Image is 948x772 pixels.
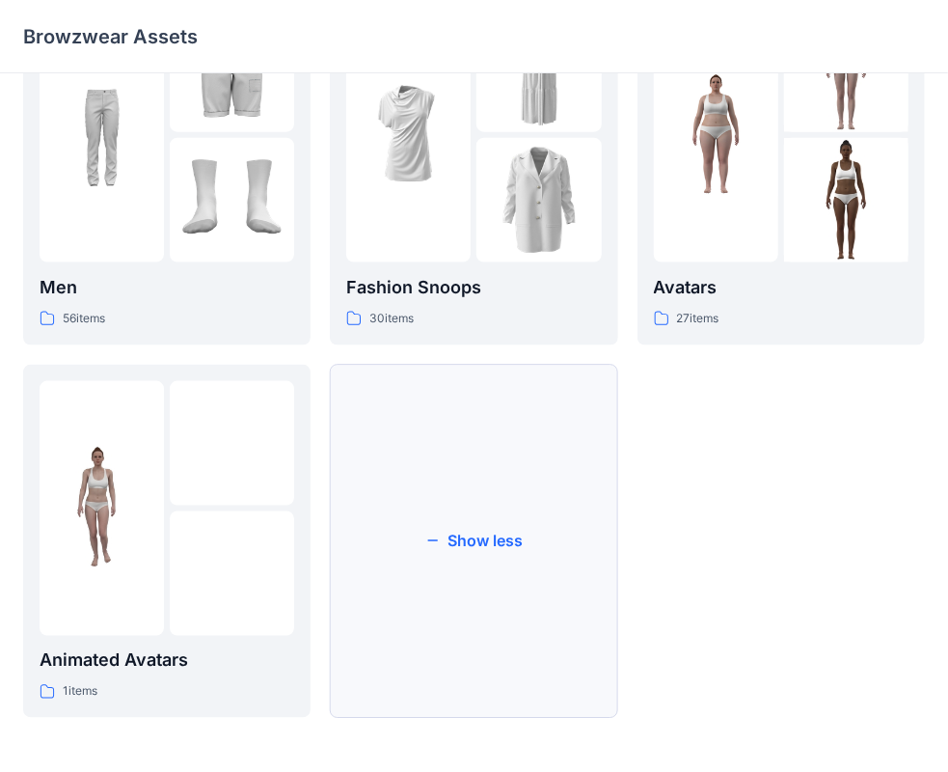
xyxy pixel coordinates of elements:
p: 1 items [63,682,97,703]
button: Show less [330,365,617,719]
p: 30 items [369,309,414,329]
img: folder 3 [212,554,252,593]
img: folder 1 [346,72,471,197]
img: folder 2 [212,424,252,463]
p: Fashion Snoops [346,274,601,301]
img: folder 1 [40,446,164,570]
p: Men [40,274,294,301]
a: folder 1folder 2folder 3Animated Avatars1items [23,365,311,719]
img: folder 3 [476,138,601,262]
img: folder 1 [40,72,164,197]
p: Browzwear Assets [23,23,198,50]
p: 27 items [677,309,719,329]
img: folder 3 [170,138,294,262]
p: Avatars [654,274,908,301]
p: 56 items [63,309,105,329]
p: Animated Avatars [40,648,294,675]
img: folder 3 [784,138,908,262]
img: folder 1 [654,72,778,197]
